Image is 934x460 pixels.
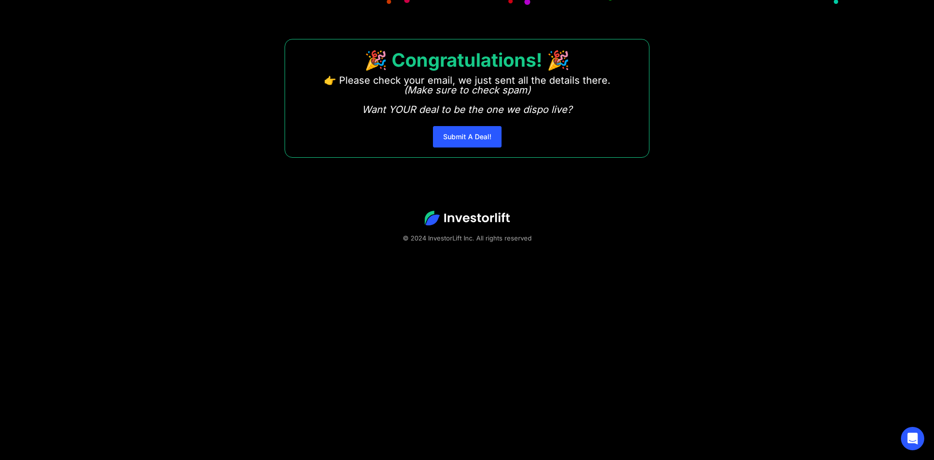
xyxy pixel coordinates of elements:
strong: 🎉 Congratulations! 🎉 [364,49,570,71]
div: © 2024 InvestorLift Inc. All rights reserved [34,233,900,243]
em: (Make sure to check spam) Want YOUR deal to be the one we dispo live? [362,84,572,115]
div: Open Intercom Messenger [901,427,924,450]
a: Submit A Deal! [433,126,502,147]
p: 👉 Please check your email, we just sent all the details there. ‍ [324,75,611,114]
